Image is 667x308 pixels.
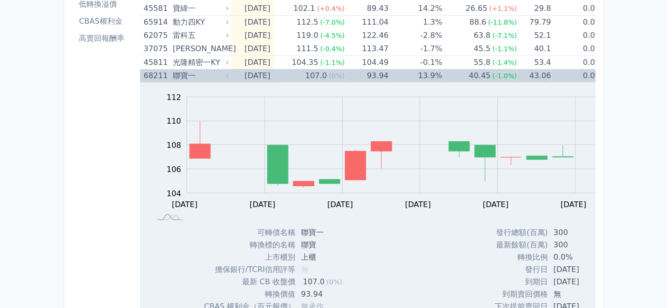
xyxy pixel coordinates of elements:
td: 可轉債名稱 [204,226,295,239]
td: [DATE] [231,16,274,29]
span: (0%) [329,72,345,80]
td: 43.06 [517,69,551,82]
div: 102.1 [291,2,317,15]
td: [DATE] [548,263,620,276]
div: 65914 [144,16,171,29]
div: 107.0 [301,276,327,288]
div: 動力四KY [173,16,226,29]
div: 62075 [144,29,171,42]
td: 發行日 [487,263,548,276]
tspan: [DATE] [172,200,197,209]
td: 89.43 [345,2,389,16]
div: 37075 [144,42,171,55]
span: (-7.1%) [493,32,517,39]
td: 聯寶一 [295,226,358,239]
tspan: 106 [167,165,181,174]
a: CBAS權利金 [75,14,136,29]
td: 擔保銀行/TCRI信用評等 [204,263,295,276]
td: 轉換標的名稱 [204,239,295,251]
tspan: [DATE] [561,200,587,209]
td: 0.0% [551,69,602,82]
div: [PERSON_NAME] [173,42,226,55]
td: 29.8 [517,2,551,16]
tspan: 108 [167,141,181,150]
td: [DATE] [231,56,274,70]
td: -0.1% [389,56,442,70]
div: 68211 [144,69,171,82]
div: 雷科五 [173,29,226,42]
td: 上市櫃別 [204,251,295,263]
td: 最新餘額(百萬) [487,239,548,251]
div: 112.5 [295,16,320,29]
tspan: 104 [167,189,181,198]
div: 88.6 [468,16,489,29]
td: 0.0% [551,42,602,56]
td: -2.8% [389,29,442,42]
div: 45581 [144,2,171,15]
td: 79.79 [517,16,551,29]
td: 0.0% [551,16,602,29]
li: 高賣回報酬率 [75,33,136,44]
span: (-1.1%) [320,59,345,66]
div: 聯寶一 [173,69,226,82]
span: 無 [301,265,309,274]
a: 高賣回報酬率 [75,31,136,46]
div: 107.0 [303,69,329,82]
td: 93.94 [295,288,358,300]
td: 1.3% [389,16,442,29]
div: 26.65 [464,2,489,15]
div: 寶緯一 [173,2,226,15]
td: 53.4 [517,56,551,70]
tspan: 112 [167,93,181,102]
td: 300 [548,226,620,239]
td: 無 [548,288,620,300]
td: 發行總額(百萬) [487,226,548,239]
td: 0.0% [548,251,620,263]
td: 13.9% [389,69,442,82]
td: [DATE] [231,2,274,16]
span: (-1.4%) [493,59,517,66]
td: 93.94 [345,69,389,82]
td: [DATE] [231,42,274,56]
td: 122.46 [345,29,389,42]
span: (+1.1%) [489,5,517,12]
td: 52.1 [517,29,551,42]
div: 光隆精密一KY [173,56,226,69]
td: [DATE] [231,29,274,42]
td: 0.0% [551,56,602,70]
td: -1.7% [389,42,442,56]
span: (-7.0%) [320,18,345,26]
td: 上櫃 [295,251,358,263]
tspan: [DATE] [328,200,353,209]
div: 119.0 [295,29,320,42]
td: 300 [548,239,620,251]
span: (-1.0%) [493,72,517,80]
div: 45.5 [472,42,493,55]
div: 111.5 [295,42,320,55]
g: Series [190,121,651,188]
span: (-1.1%) [493,45,517,53]
td: 轉換價值 [204,288,295,300]
span: (-11.8%) [489,18,517,26]
tspan: [DATE] [483,200,509,209]
div: 40.45 [467,69,493,82]
div: 104.35 [290,56,320,69]
td: 最新 CB 收盤價 [204,276,295,288]
td: 到期賣回價格 [487,288,548,300]
span: (-4.5%) [320,32,345,39]
td: [DATE] [548,276,620,288]
span: (-0.4%) [320,45,345,53]
td: 111.04 [345,16,389,29]
tspan: [DATE] [250,200,275,209]
td: 到期日 [487,276,548,288]
li: CBAS權利金 [75,16,136,27]
td: 聯寶 [295,239,358,251]
div: 45811 [144,56,171,69]
td: [DATE] [231,69,274,82]
td: 113.47 [345,42,389,56]
td: 0.0% [551,29,602,42]
span: (0%) [327,278,342,286]
td: 104.49 [345,56,389,70]
tspan: 110 [167,117,181,126]
td: 40.1 [517,42,551,56]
